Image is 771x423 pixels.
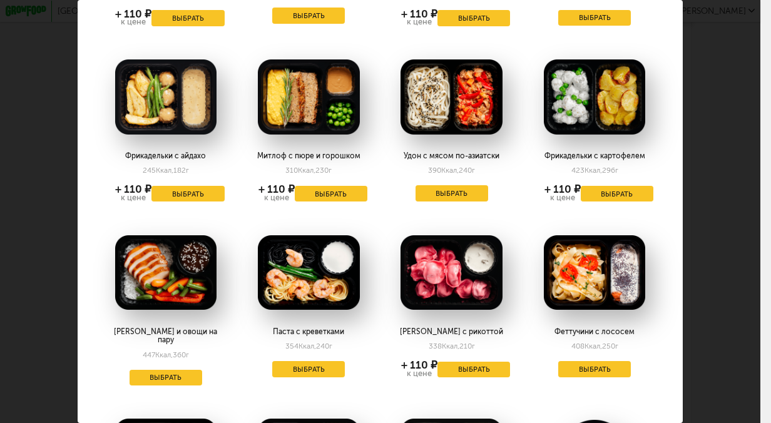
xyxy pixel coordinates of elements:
[401,370,437,378] div: к цене
[115,185,151,194] div: + 110 ₽
[615,342,618,350] span: г
[401,361,437,370] div: + 110 ₽
[585,166,602,175] span: Ккал,
[437,362,510,378] button: Выбрать
[258,185,295,194] div: + 110 ₽
[544,194,581,202] div: к цене
[585,342,602,350] span: Ккал,
[156,166,173,175] span: Ккал,
[571,342,618,350] div: 408 250
[428,166,475,175] div: 390 240
[401,18,437,26] div: к цене
[130,370,202,386] button: Выбрать
[536,152,653,161] div: Фрикадельки с картофелем
[151,10,224,26] button: Выбрать
[401,235,503,310] img: big_tsROXB5P9kwqKV4s.png
[115,235,217,310] img: big_e56BhF6XTzQqoAPb.png
[329,342,332,350] span: г
[115,10,151,19] div: + 110 ₽
[115,59,217,135] img: big_GYhyqoGDmBiVyL5B.png
[442,342,459,350] span: Ккал,
[299,342,316,350] span: Ккал,
[536,328,653,337] div: Феттучини с лососем
[258,194,295,202] div: к цене
[250,152,367,161] div: Митлоф с пюре и горошком
[437,10,510,26] button: Выбрать
[401,59,503,135] img: big_2PpkRQt9SQSYtCrP.png
[285,166,332,175] div: 310 230
[151,186,224,202] button: Выбрать
[544,185,581,194] div: + 110 ₽
[401,10,437,19] div: + 110 ₽
[615,166,618,175] span: г
[258,59,360,135] img: big_7lFoKzUMgNnPQ6Wi.png
[581,186,653,202] button: Выбрать
[558,10,631,26] button: Выбрать
[393,328,510,337] div: [PERSON_NAME] с рикоттой
[272,361,345,377] button: Выбрать
[143,350,189,359] div: 447 360
[285,342,332,350] div: 354 240
[393,152,510,161] div: Удон с мясом по-азиатски
[107,152,224,161] div: Фрикадельки с айдахо
[186,166,189,175] span: г
[329,166,332,175] span: г
[472,342,475,350] span: г
[143,166,189,175] div: 245 182
[272,8,345,24] button: Выбрать
[298,166,315,175] span: Ккал,
[258,235,360,310] img: big_A3yx2kA4FlQHMINr.png
[416,185,488,201] button: Выбрать
[472,166,475,175] span: г
[544,59,646,135] img: big_pTm18feS3oigd5Zs.png
[544,235,646,310] img: big_zfTIOZEUAEpp1bIA.png
[295,186,367,202] button: Выбрать
[558,361,631,377] button: Выбрать
[186,350,189,359] span: г
[155,350,173,359] span: Ккал,
[107,328,224,345] div: [PERSON_NAME] и овощи на пару
[115,18,151,26] div: к цене
[571,166,618,175] div: 423 296
[429,342,475,350] div: 338 210
[250,328,367,337] div: Паста с креветками
[441,166,459,175] span: Ккал,
[115,194,151,202] div: к цене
